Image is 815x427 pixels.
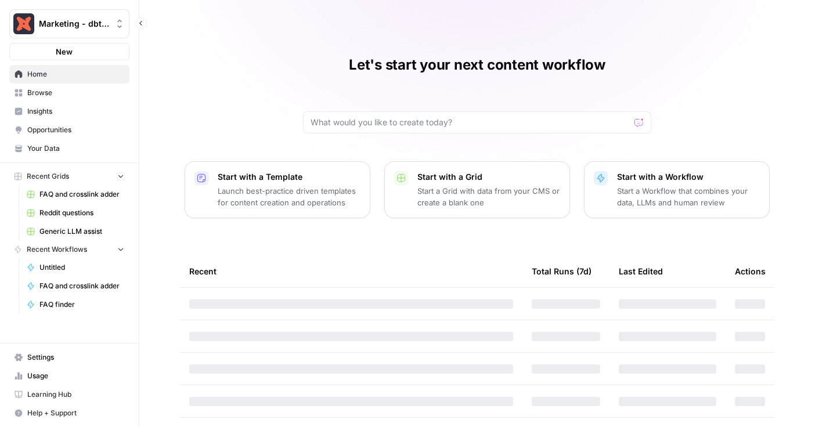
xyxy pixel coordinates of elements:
[27,69,124,79] span: Home
[27,106,124,117] span: Insights
[39,281,124,291] span: FAQ and crosslink adder
[56,46,73,57] span: New
[9,385,129,404] a: Learning Hub
[9,102,129,121] a: Insights
[27,125,124,135] span: Opportunities
[9,241,129,258] button: Recent Workflows
[9,168,129,185] button: Recent Grids
[21,204,129,222] a: Reddit questions
[27,143,124,154] span: Your Data
[27,389,124,400] span: Learning Hub
[417,185,560,208] p: Start a Grid with data from your CMS or create a blank one
[617,185,760,208] p: Start a Workflow that combines your data, LLMs and human review
[584,161,770,218] button: Start with a WorkflowStart a Workflow that combines your data, LLMs and human review
[311,117,630,128] input: What would you like to create today?
[21,258,129,277] a: Untitled
[27,371,124,381] span: Usage
[417,171,560,183] p: Start with a Grid
[9,404,129,422] button: Help + Support
[9,348,129,367] a: Settings
[39,189,124,200] span: FAQ and crosslink adder
[349,56,605,74] h1: Let's start your next content workflow
[218,185,360,208] p: Launch best-practice driven templates for content creation and operations
[384,161,570,218] button: Start with a GridStart a Grid with data from your CMS or create a blank one
[735,255,766,287] div: Actions
[27,244,87,255] span: Recent Workflows
[39,262,124,273] span: Untitled
[21,295,129,314] a: FAQ finder
[27,171,69,182] span: Recent Grids
[21,277,129,295] a: FAQ and crosslink adder
[9,84,129,102] a: Browse
[39,18,109,30] span: Marketing - dbt Labs
[9,367,129,385] a: Usage
[13,13,34,34] img: Marketing - dbt Labs Logo
[27,352,124,363] span: Settings
[9,121,129,139] a: Opportunities
[39,208,124,218] span: Reddit questions
[189,255,513,287] div: Recent
[39,226,124,237] span: Generic LLM assist
[619,255,663,287] div: Last Edited
[617,171,760,183] p: Start with a Workflow
[532,255,592,287] div: Total Runs (7d)
[9,43,129,60] button: New
[39,299,124,310] span: FAQ finder
[9,139,129,158] a: Your Data
[9,9,129,38] button: Workspace: Marketing - dbt Labs
[9,65,129,84] a: Home
[21,222,129,241] a: Generic LLM assist
[218,171,360,183] p: Start with a Template
[185,161,370,218] button: Start with a TemplateLaunch best-practice driven templates for content creation and operations
[27,408,124,418] span: Help + Support
[27,88,124,98] span: Browse
[21,185,129,204] a: FAQ and crosslink adder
